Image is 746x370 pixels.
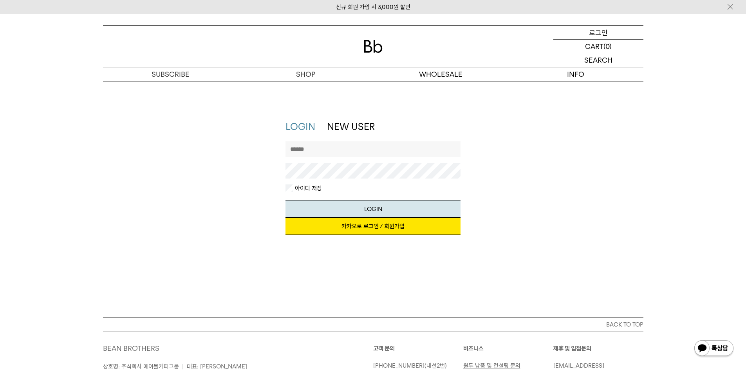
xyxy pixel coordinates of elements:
label: 아이디 저장 [293,184,322,192]
a: 신규 회원 가입 시 3,000원 할인 [336,4,410,11]
p: 고객 문의 [373,344,463,353]
p: WHOLESALE [373,67,508,81]
p: 로그인 [589,26,608,39]
a: 원두 납품 및 컨설팅 문의 [463,362,520,369]
img: 카카오톡 채널 1:1 채팅 버튼 [694,339,734,358]
a: BEAN BROTHERS [103,344,159,352]
p: 비즈니스 [463,344,553,353]
p: SEARCH [584,53,612,67]
a: LOGIN [285,121,315,132]
span: | [182,363,184,370]
span: 대표: [PERSON_NAME] [187,363,247,370]
a: SUBSCRIBE [103,67,238,81]
span: 상호명: 주식회사 에이블커피그룹 [103,363,179,370]
a: 로그인 [553,26,643,40]
img: 로고 [364,40,383,53]
p: INFO [508,67,643,81]
button: LOGIN [285,200,461,218]
p: CART [585,40,603,53]
a: CART (0) [553,40,643,53]
p: (0) [603,40,612,53]
a: NEW USER [327,121,375,132]
a: [PHONE_NUMBER] [373,362,424,369]
button: BACK TO TOP [103,318,643,332]
a: SHOP [238,67,373,81]
a: 카카오로 로그인 / 회원가입 [285,218,461,235]
p: 제휴 및 입점문의 [553,344,643,353]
